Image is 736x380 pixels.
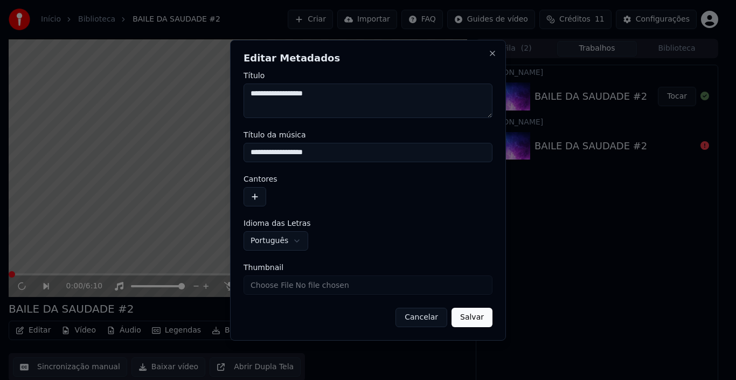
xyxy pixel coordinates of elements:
span: Thumbnail [244,264,283,271]
button: Salvar [452,308,492,327]
button: Cancelar [395,308,447,327]
label: Cantores [244,175,492,183]
label: Título da música [244,131,492,139]
label: Título [244,72,492,79]
span: Idioma das Letras [244,219,311,227]
h2: Editar Metadados [244,53,492,63]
